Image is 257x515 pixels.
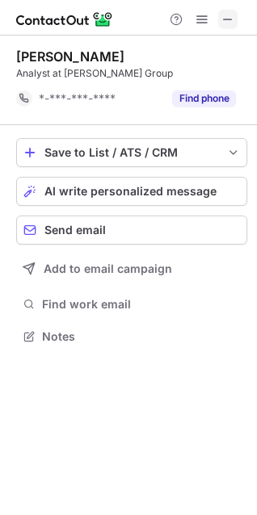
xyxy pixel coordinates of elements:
button: Notes [16,325,247,348]
span: Find work email [42,297,241,312]
button: Reveal Button [172,90,236,107]
span: Add to email campaign [44,262,172,275]
div: Save to List / ATS / CRM [44,146,219,159]
button: save-profile-one-click [16,138,247,167]
img: ContactOut v5.3.10 [16,10,113,29]
div: Analyst at [PERSON_NAME] Group [16,66,247,81]
button: Add to email campaign [16,254,247,283]
span: Send email [44,224,106,237]
span: AI write personalized message [44,185,217,198]
button: Send email [16,216,247,245]
span: Notes [42,329,241,344]
button: Find work email [16,293,247,316]
button: AI write personalized message [16,177,247,206]
div: [PERSON_NAME] [16,48,124,65]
